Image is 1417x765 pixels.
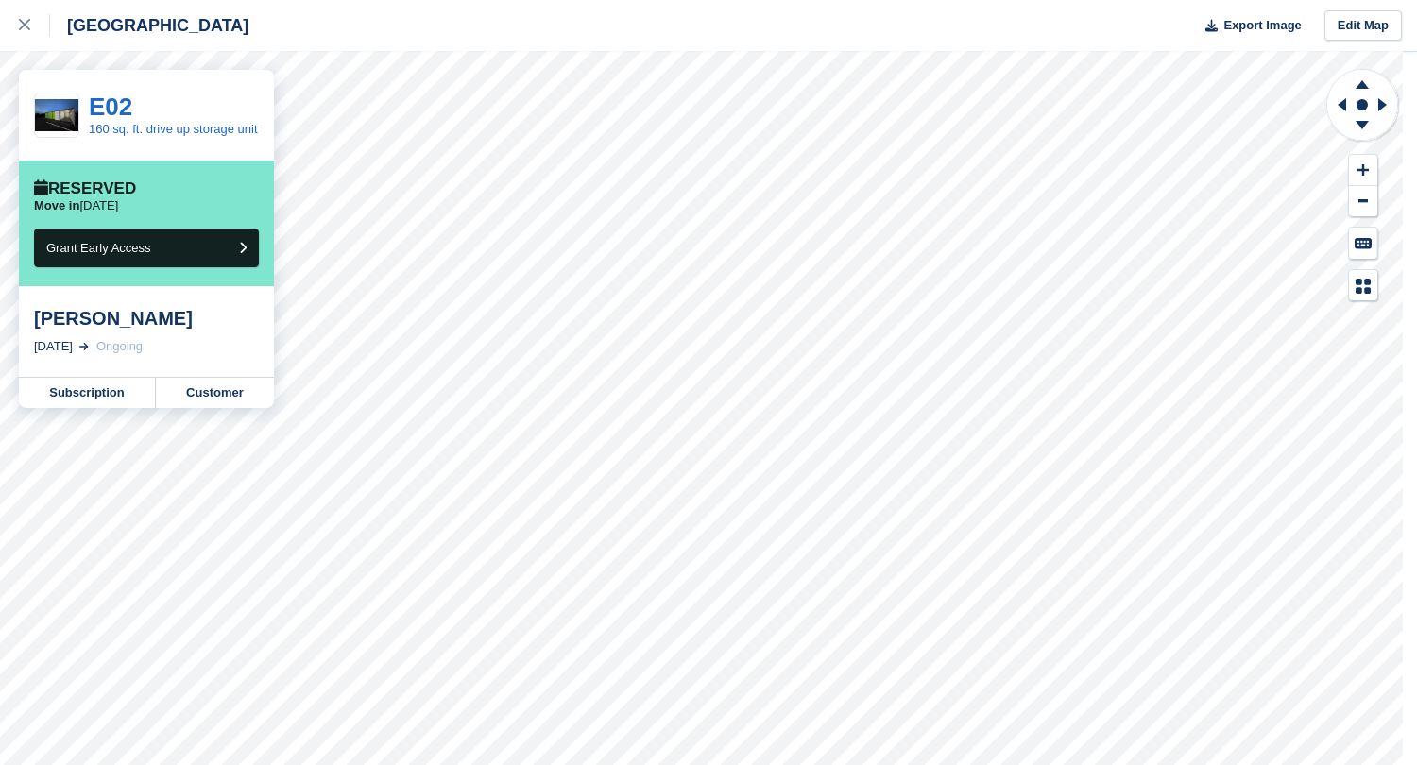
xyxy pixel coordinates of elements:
[96,337,143,356] div: Ongoing
[79,343,89,350] img: arrow-right-light-icn-cde0832a797a2874e46488d9cf13f60e5c3a73dbe684e267c42b8395dfbc2abf.svg
[1194,10,1302,42] button: Export Image
[1349,155,1377,186] button: Zoom In
[50,14,248,37] div: [GEOGRAPHIC_DATA]
[34,198,79,212] span: Move in
[46,241,151,255] span: Grant Early Access
[34,198,118,213] p: [DATE]
[19,378,156,408] a: Subscription
[89,122,258,136] a: 160 sq. ft. drive up storage unit
[35,99,78,132] img: IMG_2923.JPG
[89,93,132,121] a: E02
[34,337,73,356] div: [DATE]
[34,229,259,267] button: Grant Early Access
[1223,16,1301,35] span: Export Image
[156,378,274,408] a: Customer
[1324,10,1402,42] a: Edit Map
[1349,270,1377,301] button: Map Legend
[34,179,136,198] div: Reserved
[1349,228,1377,259] button: Keyboard Shortcuts
[1349,186,1377,217] button: Zoom Out
[34,307,259,330] div: [PERSON_NAME]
